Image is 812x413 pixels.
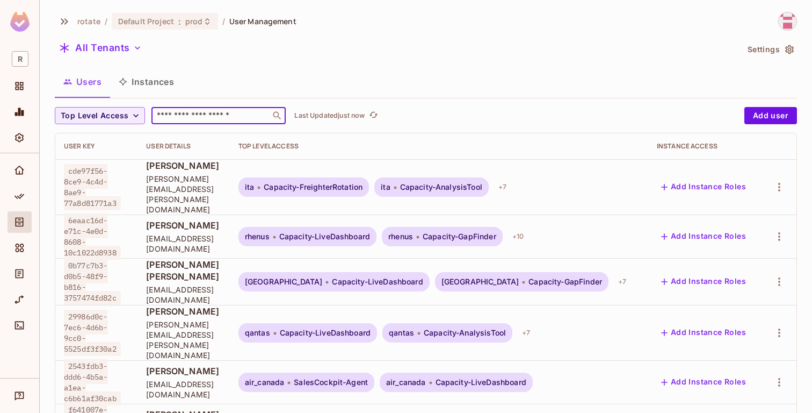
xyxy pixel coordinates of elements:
span: Capacity-LiveDashboard [332,277,423,286]
img: SReyMgAAAABJRU5ErkJggg== [10,12,30,32]
button: Settings [743,41,797,58]
span: 2543fdb3-ddd6-4b5a-a1ea-c6b61af30cab [64,359,121,405]
button: Top Level Access [55,107,145,124]
span: [GEOGRAPHIC_DATA] [441,277,519,286]
button: Add Instance Roles [657,324,750,341]
span: rhenus [245,232,270,241]
li: / [105,16,107,26]
span: the active workspace [77,16,100,26]
span: rhenus [388,232,413,241]
div: + 7 [494,179,511,196]
span: [EMAIL_ADDRESS][DOMAIN_NAME] [146,233,221,254]
div: Policy [8,186,32,207]
span: : [178,17,182,26]
img: hafiz@letsrotate.com [779,12,796,30]
button: Users [55,68,110,95]
span: Capacity-LiveDashboard [436,378,526,387]
span: [PERSON_NAME] [146,160,221,172]
span: ita [381,183,390,191]
span: [EMAIL_ADDRESS][DOMAIN_NAME] [146,284,221,305]
span: [PERSON_NAME] [146,365,221,377]
span: [EMAIL_ADDRESS][DOMAIN_NAME] [146,379,221,400]
div: Home [8,160,32,181]
span: Default Project [118,16,174,26]
button: Add Instance Roles [657,273,750,290]
span: air_canada [245,378,285,387]
div: + 10 [508,228,528,245]
div: Instance Access [657,142,753,151]
button: Add Instance Roles [657,228,750,245]
span: User Management [229,16,296,26]
span: [PERSON_NAME][EMAIL_ADDRESS][PERSON_NAME][DOMAIN_NAME] [146,319,221,360]
div: User Key [64,142,129,151]
span: Capacity-GapFinder [528,277,602,286]
div: Directory [8,211,32,233]
div: Top Level Access [238,142,640,151]
span: Capacity-FreighterRotation [264,183,363,191]
span: prod [185,16,203,26]
div: Settings [8,127,32,148]
span: [PERSON_NAME][EMAIL_ADDRESS][PERSON_NAME][DOMAIN_NAME] [146,174,221,215]
span: [PERSON_NAME] [PERSON_NAME] [146,259,221,282]
div: URL Mapping [8,289,32,310]
button: All Tenants [55,39,146,56]
span: Click to refresh data [365,109,380,122]
span: R [12,51,28,67]
div: Help & Updates [8,385,32,407]
span: Capacity-GapFinder [423,232,496,241]
div: Audit Log [8,263,32,284]
span: [PERSON_NAME] [146,219,221,231]
span: refresh [369,110,378,121]
span: 29986d0c-7ec6-4d6b-9cc0-5525df3f30a2 [64,310,121,356]
p: Last Updated just now [294,111,365,120]
div: Workspace: rotate [8,47,32,71]
span: air_canada [386,378,426,387]
li: / [222,16,225,26]
button: Add user [744,107,797,124]
span: qantas [245,329,270,337]
button: Add Instance Roles [657,374,750,391]
button: refresh [367,109,380,122]
span: Capacity-AnalysisTool [400,183,482,191]
div: Elements [8,237,32,259]
div: + 7 [518,324,534,341]
div: Connect [8,315,32,336]
span: [PERSON_NAME] [146,305,221,317]
span: Capacity-LiveDashboard [279,232,370,241]
span: ita [245,183,254,191]
div: + 7 [614,273,630,290]
span: cde97f56-8ce9-4c4d-8ae9-77a8d81771a3 [64,164,121,210]
div: Monitoring [8,101,32,123]
button: Instances [110,68,183,95]
span: 6eaac16d-e71c-4e0d-8608-10c1022d8938 [64,213,121,260]
span: qantas [389,329,414,337]
span: 0b77c7b3-d0b5-48f9-b816-3757474fd82c [64,259,121,305]
div: User Details [146,142,221,151]
div: Projects [8,75,32,97]
span: Capacity-LiveDashboard [280,329,371,337]
span: [GEOGRAPHIC_DATA] [245,277,323,286]
span: Capacity-AnalysisTool [424,329,506,337]
span: SalesCockpit-Agent [294,378,368,387]
button: Add Instance Roles [657,179,750,196]
span: Top Level Access [61,109,128,123]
